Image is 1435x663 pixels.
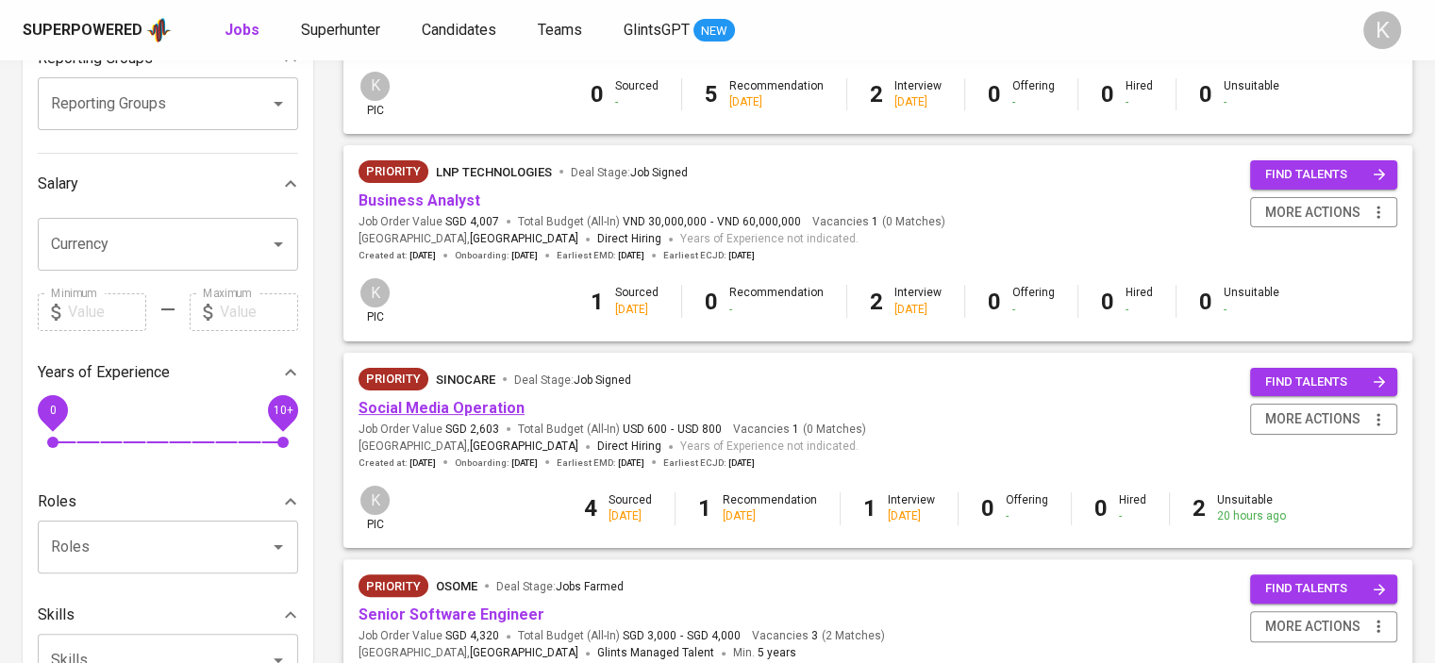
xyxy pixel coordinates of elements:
span: SGD 2,603 [445,422,499,438]
div: Hired [1126,285,1153,317]
span: Sinocare [436,373,495,387]
span: Vacancies ( 0 Matches ) [812,214,945,230]
div: - [1012,302,1055,318]
div: Hired [1126,78,1153,110]
span: USD 600 [623,422,667,438]
div: Sourced [615,78,659,110]
div: K [359,276,392,309]
span: LNP Technologies [436,165,552,179]
span: GlintsGPT [624,21,690,39]
div: - [615,94,659,110]
b: 2 [1193,495,1206,522]
button: find talents [1250,368,1397,397]
b: 0 [1101,81,1114,108]
span: [DATE] [728,249,755,262]
span: 3 [809,628,818,644]
img: app logo [146,16,172,44]
a: GlintsGPT NEW [624,19,735,42]
div: Years of Experience [38,354,298,391]
span: 5 years [758,646,796,659]
span: find talents [1265,372,1386,393]
span: Job Order Value [359,628,499,644]
input: Value [220,293,298,331]
span: Onboarding : [455,456,538,470]
div: [DATE] [894,94,942,110]
span: [DATE] [409,249,436,262]
span: Priority [359,577,428,596]
span: Created at : [359,456,436,470]
b: Jobs [225,21,259,39]
span: Deal Stage : [514,373,631,387]
span: 10+ [273,403,292,416]
div: - [729,302,824,318]
span: SGD 4,000 [687,628,741,644]
span: [GEOGRAPHIC_DATA] [470,438,578,456]
span: Created at : [359,249,436,262]
span: 1 [869,214,878,230]
a: Candidates [422,19,500,42]
span: Vacancies ( 0 Matches ) [733,422,866,438]
a: Business Analyst [359,191,480,209]
span: - [680,628,683,644]
input: Value [68,293,146,331]
p: Skills [38,604,75,626]
b: 0 [705,289,718,315]
div: Skills [38,596,298,634]
span: Onboarding : [455,249,538,262]
div: Unsuitable [1217,492,1286,524]
span: [GEOGRAPHIC_DATA] [470,230,578,249]
span: Total Budget (All-In) [518,628,741,644]
div: New Job received from Demand Team [359,160,428,183]
b: 0 [981,495,994,522]
div: [DATE] [729,94,824,110]
button: Open [265,91,292,117]
span: Earliest EMD : [557,249,644,262]
div: New Job received from Demand Team [359,368,428,390]
span: Years of Experience not indicated. [680,230,859,249]
span: Total Budget (All-In) [518,214,801,230]
b: 1 [698,495,711,522]
span: Candidates [422,21,496,39]
span: Job Signed [574,373,631,387]
p: Salary [38,173,78,195]
b: 5 [705,81,718,108]
span: [DATE] [618,456,644,470]
span: Vacancies ( 2 Matches ) [752,628,885,644]
div: Superpowered [23,20,142,41]
b: 1 [591,289,604,315]
span: Job Order Value [359,214,499,230]
span: [DATE] [618,249,644,262]
b: 0 [591,81,604,108]
a: Jobs [225,19,263,42]
b: 0 [1199,289,1212,315]
div: 20 hours ago [1217,508,1286,524]
span: more actions [1265,201,1360,224]
div: pic [359,484,392,533]
div: Salary [38,165,298,203]
div: Offering [1012,78,1055,110]
span: - [710,214,713,230]
div: - [1126,302,1153,318]
div: K [359,70,392,103]
span: Superhunter [301,21,380,39]
span: more actions [1265,615,1360,638]
span: Deal Stage : [496,580,624,593]
b: 2 [870,289,883,315]
span: Years of Experience not indicated. [680,438,859,456]
div: New Job received from Demand Team [359,574,428,597]
button: more actions [1250,611,1397,642]
div: pic [359,276,392,325]
span: Job Order Value [359,422,499,438]
span: [DATE] [511,456,538,470]
span: Priority [359,162,428,181]
span: NEW [693,22,735,41]
a: Senior Software Engineer [359,605,544,623]
button: find talents [1250,160,1397,190]
div: - [1126,94,1153,110]
div: [DATE] [888,508,935,524]
button: Open [265,534,292,560]
span: VND 60,000,000 [717,214,801,230]
span: Total Budget (All-In) [518,422,722,438]
span: Direct Hiring [597,439,661,453]
div: Offering [1012,285,1055,317]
